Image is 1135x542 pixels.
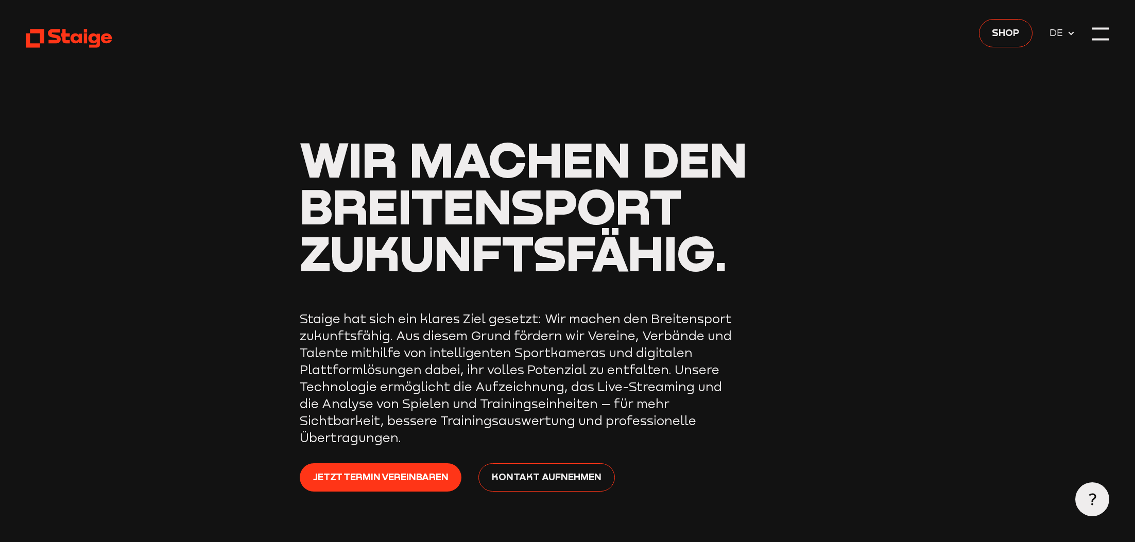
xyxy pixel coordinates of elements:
span: DE [1050,26,1067,41]
span: Shop [992,25,1019,40]
p: Staige hat sich ein klares Ziel gesetzt: Wir machen den Breitensport zukunftsfähig. Aus diesem Gr... [300,310,737,446]
span: Jetzt Termin vereinbaren [313,469,449,484]
a: Shop [979,19,1033,48]
a: Kontakt aufnehmen [478,463,615,492]
a: Jetzt Termin vereinbaren [300,463,462,492]
span: Kontakt aufnehmen [492,469,601,484]
span: Wir machen den Breitensport zukunftsfähig. [300,129,747,282]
